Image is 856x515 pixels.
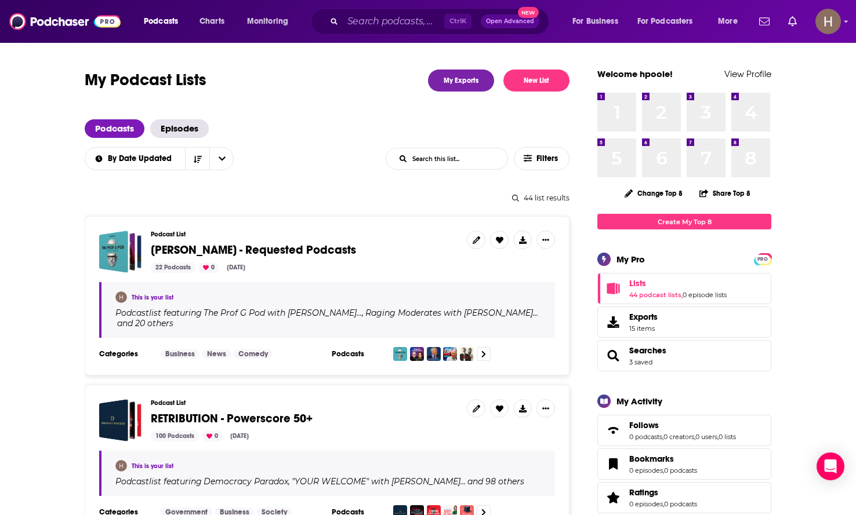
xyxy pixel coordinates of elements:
[618,186,690,200] button: Change Top 8
[151,412,313,425] a: RETRIBUTION - Powerscore 50+
[664,466,697,474] a: 0 podcasts
[115,291,127,303] img: hpoole
[536,155,560,163] span: Filters
[694,433,695,441] span: ,
[85,119,144,138] a: Podcasts
[601,490,625,506] a: Ratings
[290,477,466,486] a: "YOUR WELCOME" with [PERSON_NAME]…
[292,477,466,486] h4: "YOUR WELCOME" with [PERSON_NAME]…
[601,422,625,439] a: Follows
[136,12,193,31] button: open menu
[185,148,209,170] button: Sort Direction
[85,155,186,163] button: open menu
[85,193,570,202] div: 44 list results
[247,13,288,30] span: Monitoring
[815,9,841,34] img: User Profile
[681,291,683,299] span: ,
[629,454,674,464] span: Bookmarks
[629,487,658,498] span: Ratings
[699,182,751,204] button: Share Top 8
[683,291,727,299] a: 0 episode lists
[460,347,474,361] img: Andrew Schulz's Flagrant with Akaash Singh
[150,119,209,138] a: Episodes
[815,9,841,34] button: Show profile menu
[695,433,717,441] a: 0 users
[629,358,652,366] a: 3 saved
[518,7,539,18] span: New
[710,12,752,31] button: open menu
[629,345,666,356] a: Searches
[115,476,541,487] div: Podcast list featuring
[151,431,199,441] div: 100 Podcasts
[343,12,444,31] input: Search podcasts, credits, & more...
[616,254,645,265] div: My Pro
[362,308,364,318] span: ,
[365,308,538,317] h4: Raging Moderates with [PERSON_NAME]…
[629,278,646,288] span: Lists
[630,12,710,31] button: open menu
[815,9,841,34] span: Logged in as hpoole
[288,476,290,487] span: ,
[151,231,458,238] h3: Podcast List
[202,308,362,317] a: The Prof G Pod with [PERSON_NAME]…
[724,68,771,79] a: View Profile
[616,396,662,407] div: My Activity
[200,13,224,30] span: Charts
[364,308,538,317] a: Raging Moderates with [PERSON_NAME]…
[629,278,727,288] a: Lists
[663,500,664,508] span: ,
[629,500,663,508] a: 0 episodes
[536,399,555,418] button: Show More Button
[151,243,356,257] span: [PERSON_NAME] - Requested Podcasts
[332,349,384,359] h3: Podcasts
[572,13,618,30] span: For Business
[514,147,570,170] button: Filters
[597,415,771,446] span: Follows
[597,340,771,371] span: Searches
[564,12,633,31] button: open menu
[115,460,127,472] a: hpoole
[756,254,770,263] a: PRO
[597,68,673,79] a: Welcome hpoole!
[717,433,719,441] span: ,
[99,399,142,441] a: RETRIBUTION - Powerscore 50+
[202,477,288,486] a: Democracy Paradox
[161,349,200,359] a: Business
[192,12,231,31] a: Charts
[151,411,313,426] span: RETRIBUTION - Powerscore 50+
[108,155,176,163] span: By Date Updated
[322,8,560,35] div: Search podcasts, credits, & more...
[222,262,250,273] div: [DATE]
[393,347,407,361] img: The Prof G Pod with Scott Galloway
[239,12,303,31] button: open menu
[597,273,771,304] span: Lists
[536,231,555,249] button: Show More Button
[756,255,770,264] span: PRO
[664,500,697,508] a: 0 podcasts
[85,147,234,170] h2: Choose List sort
[151,244,356,257] a: [PERSON_NAME] - Requested Podcasts
[629,433,662,441] a: 0 podcasts
[9,10,121,32] img: Podchaser - Follow, Share and Rate Podcasts
[629,324,658,333] span: 15 items
[115,308,541,328] div: Podcast list featuring
[817,452,844,480] div: Open Intercom Messenger
[601,314,625,330] span: Exports
[718,13,738,30] span: More
[503,70,570,92] button: New List
[629,312,658,322] span: Exports
[637,13,693,30] span: For Podcasters
[410,347,424,361] img: Raging Moderates with Scott Galloway and Jessica Tarlov
[481,14,539,28] button: Open AdvancedNew
[486,19,534,24] span: Open Advanced
[202,431,223,441] div: 0
[597,448,771,480] span: Bookmarks
[117,318,173,328] p: and 20 others
[99,231,142,273] a: Jon Karl - Requested Podcasts
[601,348,625,364] a: Searches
